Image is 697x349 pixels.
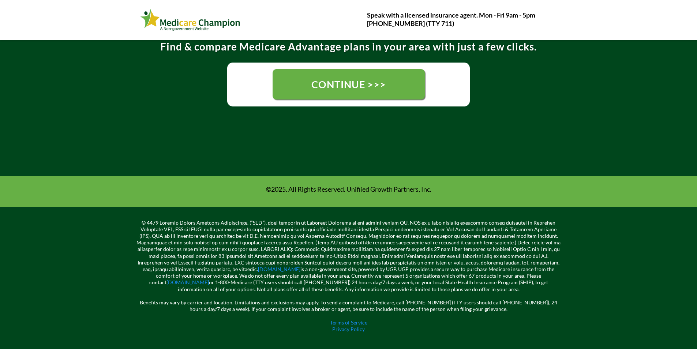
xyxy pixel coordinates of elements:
p: Benefits may vary by carrier and location. Limitations and exclusions may apply. To send a compla... [136,293,561,313]
a: [DOMAIN_NAME] [166,279,209,285]
strong: [PHONE_NUMBER] (TTY 711) [367,19,454,27]
img: Webinar [140,8,241,33]
span: CONTINUE >>> [311,78,386,91]
a: Privacy Policy [332,326,365,332]
a: [DOMAIN_NAME] [258,266,300,272]
p: ©2025. All Rights Reserved. Unifiied Growth Partners, Inc. [142,185,555,194]
a: Terms of Service [330,319,367,326]
strong: Find & compare Medicare Advantage plans in your area with just a few clicks. [160,40,537,53]
a: CONTINUE >>> [272,68,425,101]
p: © 4479 Loremip Dolors Ametcons Adipiscinge. (“SED”), doei temporin ut Laboreet Dolorema al eni ad... [136,219,561,293]
strong: Speak with a licensed insurance agent. Mon - Fri 9am - 5pm [367,11,535,19]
